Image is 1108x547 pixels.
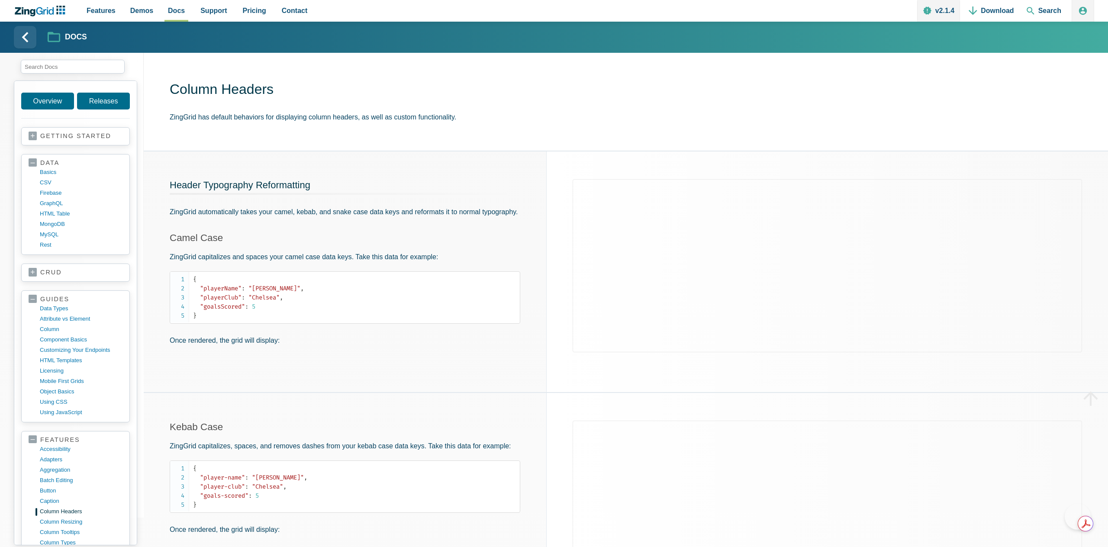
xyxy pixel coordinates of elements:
[40,229,122,240] a: MySQL
[170,80,1094,100] h1: Column Headers
[170,524,520,535] p: Once rendered, the grid will display:
[245,474,248,481] span: :
[40,454,122,465] a: adapters
[29,436,122,444] a: features
[170,180,310,190] a: Header Typography Reformatting
[200,285,242,292] span: "playerName"
[40,517,122,527] a: column resizing
[130,5,153,16] span: Demos
[280,294,283,301] span: ,
[21,60,125,74] input: search input
[245,483,248,490] span: :
[40,465,122,475] a: aggregation
[40,303,122,314] a: data types
[29,295,122,303] a: guides
[170,335,520,346] p: Once rendered, the grid will display:
[245,303,248,310] span: :
[242,285,245,292] span: :
[1065,504,1091,530] iframe: Toggle Customer Support
[40,198,122,209] a: GraphQL
[40,314,122,324] a: Attribute vs Element
[300,285,304,292] span: ,
[14,6,70,16] a: ZingChart Logo. Click to return to the homepage
[87,5,116,16] span: Features
[40,475,122,486] a: batch editing
[40,188,122,198] a: firebase
[200,294,242,301] span: "playerClub"
[40,496,122,506] a: caption
[252,303,255,310] span: 5
[77,93,130,109] a: Releases
[40,376,122,386] a: mobile first grids
[193,312,196,319] span: }
[40,444,122,454] a: accessibility
[40,219,122,229] a: MongoDB
[40,486,122,496] a: button
[40,240,122,250] a: rest
[170,440,520,452] p: ZingGrid capitalizes, spaces, and removes dashes from your kebab case data keys. Take this data f...
[40,167,122,177] a: basics
[248,285,300,292] span: "[PERSON_NAME]"
[193,465,196,472] span: {
[21,93,74,109] a: Overview
[200,5,227,16] span: Support
[168,5,185,16] span: Docs
[242,294,245,301] span: :
[40,335,122,345] a: component basics
[40,209,122,219] a: HTML table
[170,111,1094,123] p: ZingGrid has default behaviors for displaying column headers, as well as custom functionality.
[40,324,122,335] a: column
[252,474,304,481] span: "[PERSON_NAME]"
[40,345,122,355] a: customizing your endpoints
[255,492,259,499] span: 5
[170,422,223,432] a: Kebab Case
[243,5,266,16] span: Pricing
[200,474,245,481] span: "player-name"
[40,177,122,188] a: CSV
[282,5,308,16] span: Contact
[40,386,122,397] a: object basics
[248,492,252,499] span: :
[573,179,1082,352] iframe: Demo loaded in iFrame
[40,407,122,418] a: using JavaScript
[170,206,520,218] p: ZingGrid automatically takes your camel, kebab, and snake case data keys and reformats it to norm...
[304,474,307,481] span: ,
[200,303,245,310] span: "goalsScored"
[40,355,122,366] a: HTML templates
[193,501,196,508] span: }
[29,159,122,167] a: data
[40,366,122,376] a: licensing
[170,232,223,243] a: Camel Case
[193,276,196,283] span: {
[40,506,122,517] a: column headers
[29,132,122,141] a: getting started
[283,483,287,490] span: ,
[200,492,248,499] span: "goals-scored"
[252,483,283,490] span: "Chelsea"
[40,397,122,407] a: using CSS
[200,483,245,490] span: "player-club"
[170,251,520,263] p: ZingGrid capitalizes and spaces your camel case data keys. Take this data for example:
[40,527,122,537] a: column tooltips
[48,30,87,45] a: Docs
[65,33,87,41] strong: Docs
[29,268,122,277] a: crud
[248,294,280,301] span: "Chelsea"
